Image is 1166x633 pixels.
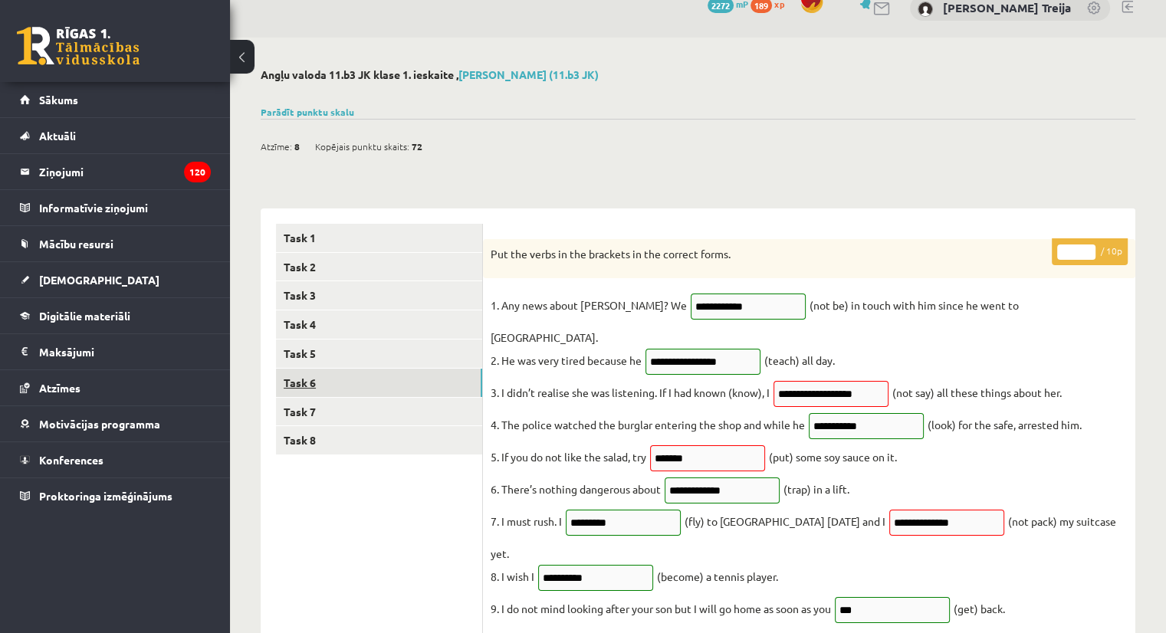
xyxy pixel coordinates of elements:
[20,298,211,333] a: Digitālie materiāli
[315,135,409,158] span: Kopējais punktu skaits:
[20,406,211,441] a: Motivācijas programma
[276,426,482,454] a: Task 8
[276,310,482,339] a: Task 4
[276,253,482,281] a: Task 2
[491,477,661,500] p: 6. There’s nothing dangerous about
[20,118,211,153] a: Aktuāli
[39,334,211,369] legend: Maksājumi
[276,224,482,252] a: Task 1
[39,129,76,143] span: Aktuāli
[39,154,211,189] legend: Ziņojumi
[261,106,354,118] a: Parādīt punktu skalu
[17,27,140,65] a: Rīgas 1. Tālmācības vidusskola
[20,190,211,225] a: Informatīvie ziņojumi
[20,442,211,477] a: Konferences
[39,190,211,225] legend: Informatīvie ziņojumi
[39,417,160,431] span: Motivācijas programma
[20,82,211,117] a: Sākums
[20,154,211,189] a: Ziņojumi120
[20,478,211,513] a: Proktoringa izmēģinājums
[276,369,482,397] a: Task 6
[491,565,534,588] p: 8. I wish I
[39,489,172,503] span: Proktoringa izmēģinājums
[184,162,211,182] i: 120
[491,349,642,372] p: 2. He was very tired because he
[276,339,482,368] a: Task 5
[39,93,78,107] span: Sākums
[20,370,211,405] a: Atzīmes
[39,309,130,323] span: Digitālie materiāli
[491,381,770,404] p: 3. I didn’t realise she was listening. If I had known (know), I
[20,262,211,297] a: [DEMOGRAPHIC_DATA]
[261,135,292,158] span: Atzīme:
[491,597,831,620] p: 9. I do not mind looking after your son but I will go home as soon as you
[20,334,211,369] a: Maksājumi
[491,510,562,533] p: 7. I must rush. I
[294,135,300,158] span: 8
[458,67,599,81] a: [PERSON_NAME] (11.b3 JK)
[491,247,1051,262] p: Put the verbs in the brackets in the correct forms.
[491,445,646,468] p: 5. If you do not like the salad, try
[39,381,80,395] span: Atzīmes
[491,413,805,436] p: 4. The police watched the burglar entering the shop and while he
[412,135,422,158] span: 72
[918,2,933,17] img: Tīna Treija
[276,281,482,310] a: Task 3
[491,294,687,316] p: 1. Any news about [PERSON_NAME]? We
[39,237,113,251] span: Mācību resursi
[261,68,1135,81] h2: Angļu valoda 11.b3 JK klase 1. ieskaite ,
[276,398,482,426] a: Task 7
[39,273,159,287] span: [DEMOGRAPHIC_DATA]
[491,294,1128,629] fieldset: (not be) in touch with him since he went to [GEOGRAPHIC_DATA]. (teach) all day. (not say) all the...
[20,226,211,261] a: Mācību resursi
[39,453,103,467] span: Konferences
[1052,238,1128,265] p: / 10p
